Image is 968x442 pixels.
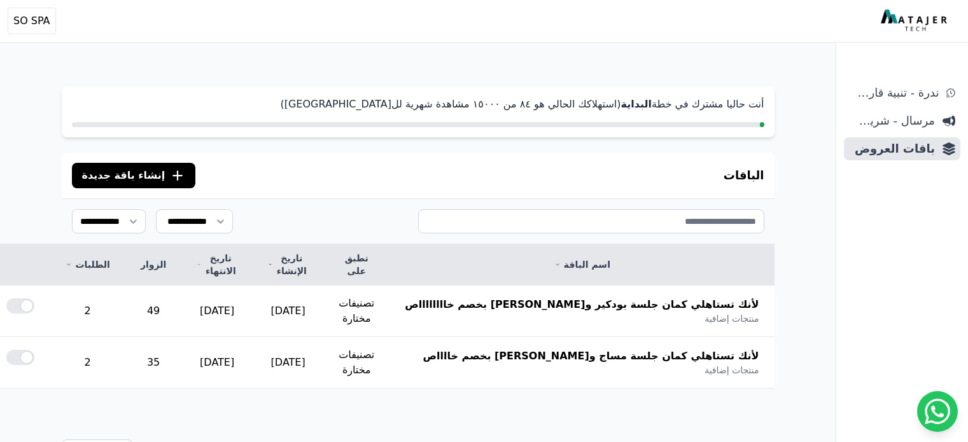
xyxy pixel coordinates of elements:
[849,112,935,130] span: مرسال - شريط دعاية
[50,286,125,337] td: 2
[8,8,56,34] button: SO SPA
[197,252,237,277] a: تاريخ الانتهاء
[181,337,253,389] td: [DATE]
[125,244,181,286] th: الزوار
[50,337,125,389] td: 2
[323,286,389,337] td: تصنيفات مختارة
[268,252,308,277] a: تاريخ الإنشاء
[65,258,109,271] a: الطلبات
[705,364,759,376] span: منتجات إضافية
[253,286,323,337] td: [DATE]
[13,13,50,29] span: SO SPA
[323,337,389,389] td: تصنيفات مختارة
[849,140,935,158] span: باقات العروض
[724,167,764,184] h3: الباقات
[705,312,759,325] span: منتجات إضافية
[405,258,759,271] a: اسم الباقة
[423,349,759,364] span: لأنك تستاهلي كمان جلسة مساج و[PERSON_NAME] بخصم خااااص
[72,163,196,188] button: إنشاء باقة جديدة
[125,286,181,337] td: 49
[181,286,253,337] td: [DATE]
[849,84,939,102] span: ندرة - تنبية قارب علي النفاذ
[253,337,323,389] td: [DATE]
[125,337,181,389] td: 35
[72,97,764,112] p: أنت حاليا مشترك في خطة (استهلاكك الحالي هو ٨٤ من ١٥۰۰۰ مشاهدة شهرية لل[GEOGRAPHIC_DATA])
[405,297,759,312] span: لأنك تستاهلي كمان جلسة بودكير و[PERSON_NAME] بخصم خااااااااص
[881,10,950,32] img: MatajerTech Logo
[621,98,651,110] strong: البداية
[82,168,165,183] span: إنشاء باقة جديدة
[323,244,389,286] th: تطبق على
